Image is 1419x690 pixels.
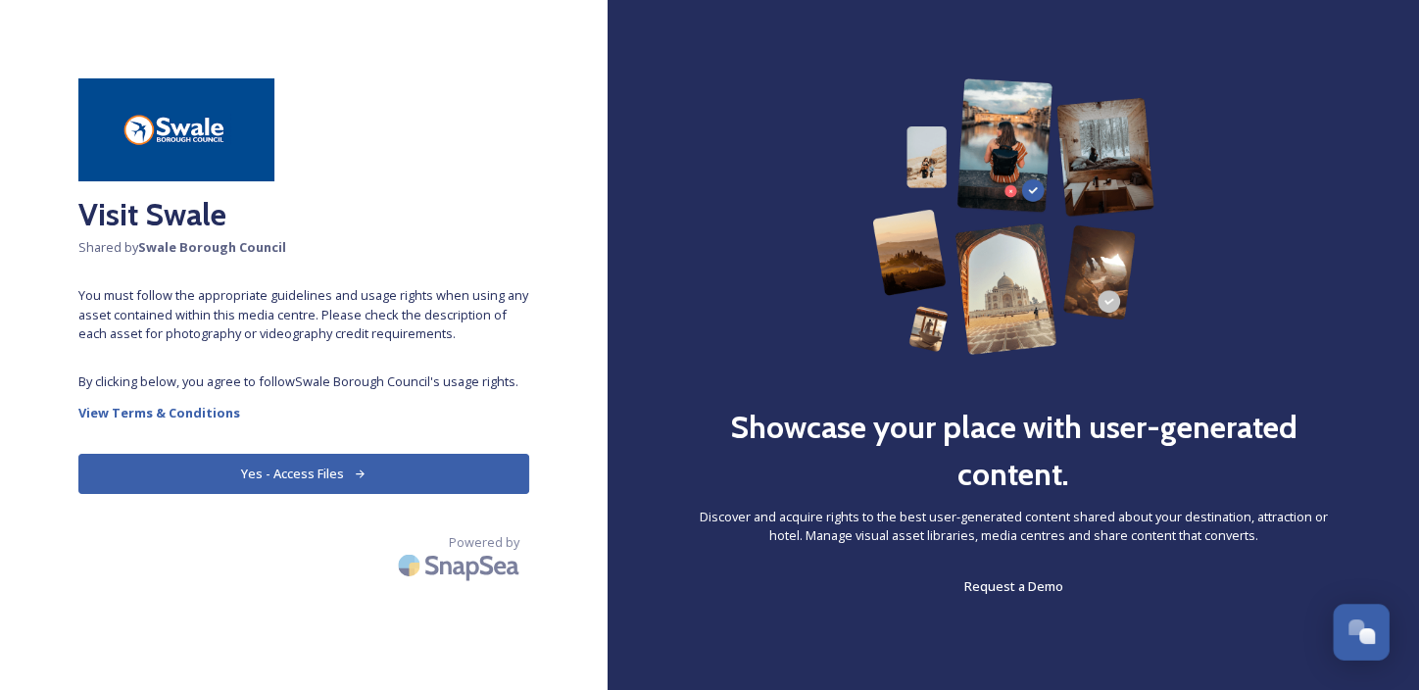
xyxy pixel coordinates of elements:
[449,533,519,552] span: Powered by
[392,542,529,588] img: SnapSea Logo
[78,454,529,494] button: Yes - Access Files
[78,191,529,238] h2: Visit Swale
[686,508,1341,545] span: Discover and acquire rights to the best user-generated content shared about your destination, att...
[964,574,1063,598] a: Request a Demo
[78,286,529,343] span: You must follow the appropriate guidelines and usage rights when using any asset contained within...
[78,78,274,181] img: download%20(4).png
[872,78,1153,355] img: 63b42ca75bacad526042e722_Group%20154-p-800.png
[78,401,529,424] a: View Terms & Conditions
[78,372,529,391] span: By clicking below, you agree to follow Swale Borough Council 's usage rights.
[138,238,286,256] strong: Swale Borough Council
[1333,604,1390,661] button: Open Chat
[78,238,529,257] span: Shared by
[78,404,240,421] strong: View Terms & Conditions
[964,577,1063,595] span: Request a Demo
[686,404,1341,498] h2: Showcase your place with user-generated content.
